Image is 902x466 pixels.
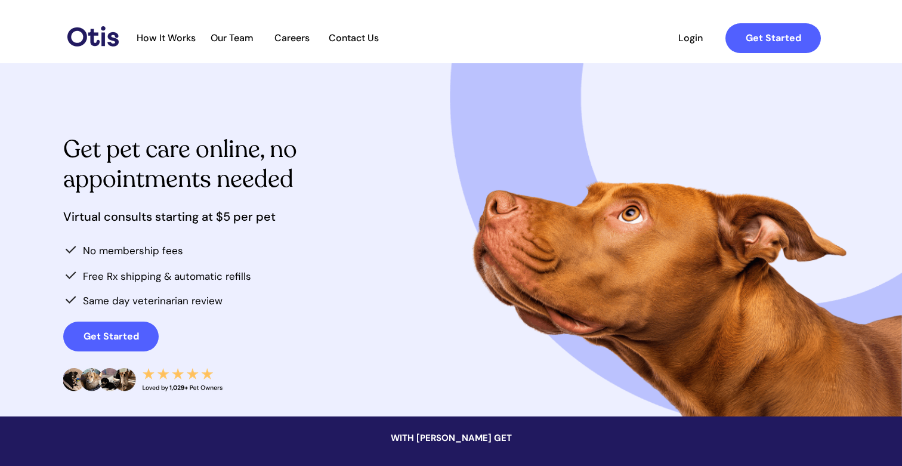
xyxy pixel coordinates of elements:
[83,270,251,283] span: Free Rx shipping & automatic refills
[131,32,202,44] a: How It Works
[391,432,512,444] span: WITH [PERSON_NAME] GET
[83,244,183,257] span: No membership fees
[663,23,718,53] a: Login
[83,294,223,307] span: Same day veterinarian review
[322,32,385,44] a: Contact Us
[203,32,261,44] a: Our Team
[663,32,718,44] span: Login
[63,209,276,224] span: Virtual consults starting at $5 per pet
[84,330,139,342] strong: Get Started
[746,32,801,44] strong: Get Started
[63,322,159,351] a: Get Started
[262,32,321,44] a: Careers
[725,23,821,53] a: Get Started
[63,133,297,195] span: Get pet care online, no appointments needed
